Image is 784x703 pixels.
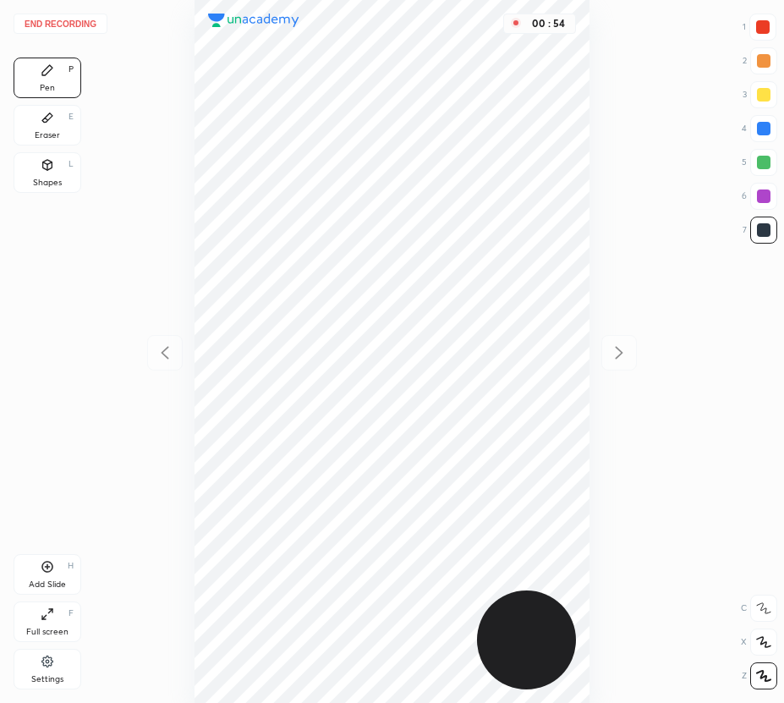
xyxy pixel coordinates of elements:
[742,115,777,142] div: 4
[742,662,777,689] div: Z
[742,149,777,176] div: 5
[69,160,74,168] div: L
[33,178,62,187] div: Shapes
[528,18,568,30] div: 00 : 54
[208,14,299,27] img: logo.38c385cc.svg
[743,217,777,244] div: 7
[742,183,777,210] div: 6
[741,629,777,656] div: X
[68,562,74,570] div: H
[31,675,63,684] div: Settings
[741,595,777,622] div: C
[743,81,777,108] div: 3
[35,131,60,140] div: Eraser
[40,84,55,92] div: Pen
[69,65,74,74] div: P
[14,14,107,34] button: End recording
[69,609,74,618] div: F
[743,47,777,74] div: 2
[743,14,776,41] div: 1
[69,113,74,121] div: E
[29,580,66,589] div: Add Slide
[26,628,69,636] div: Full screen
